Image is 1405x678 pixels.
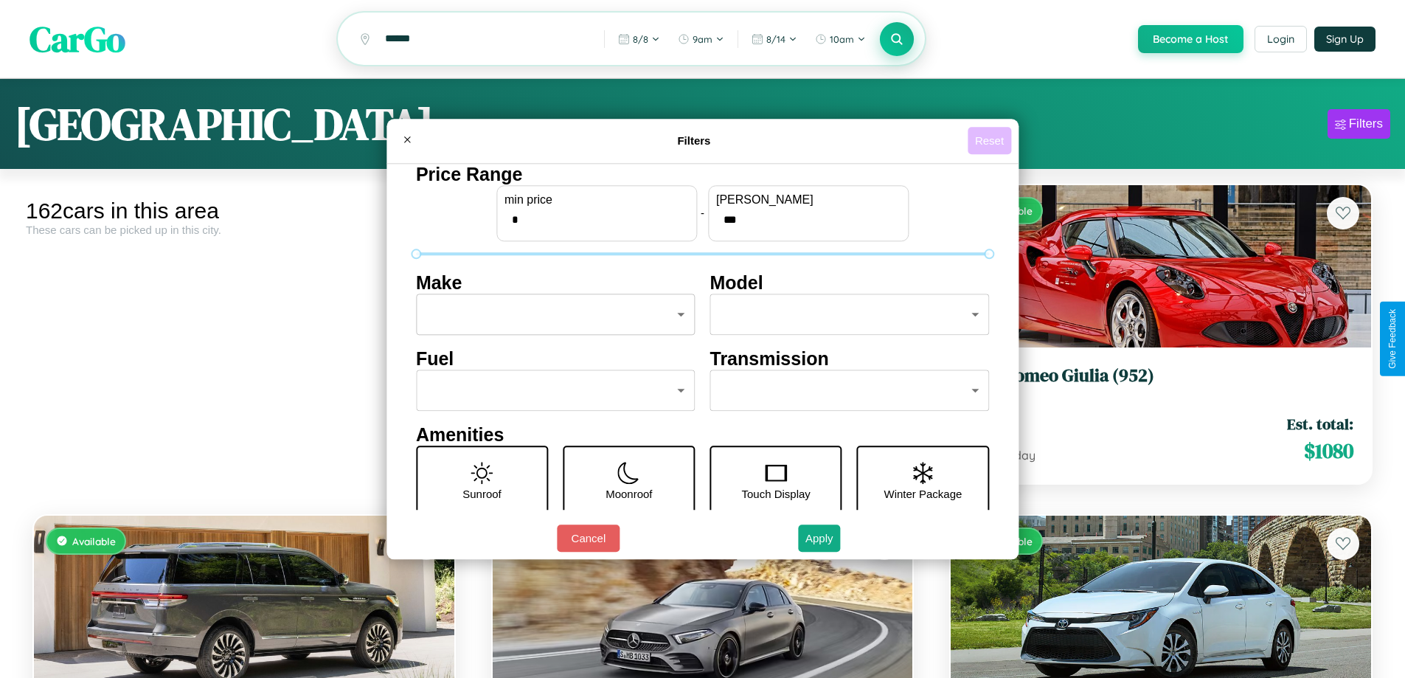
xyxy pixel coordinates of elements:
span: Est. total: [1287,413,1353,435]
button: 8/14 [744,27,805,51]
h3: Alfa Romeo Giulia (952) [968,365,1353,387]
div: Give Feedback [1387,309,1398,369]
h4: Price Range [416,164,989,185]
span: Available [72,535,116,547]
h4: Amenities [416,424,989,446]
h4: Filters [420,134,968,147]
p: Touch Display [741,484,810,504]
button: 8/8 [611,27,667,51]
h4: Transmission [710,348,990,370]
span: 8 / 14 [766,33,785,45]
label: [PERSON_NAME] [716,193,901,207]
h4: Make [416,272,695,294]
button: Reset [968,127,1011,154]
button: Sign Up [1314,27,1375,52]
button: 9am [670,27,732,51]
button: 10am [808,27,873,51]
div: 162 cars in this area [26,198,462,224]
p: Sunroof [462,484,502,504]
a: Alfa Romeo Giulia (952)2019 [968,365,1353,401]
button: Become a Host [1138,25,1243,53]
span: / day [1005,448,1035,463]
button: Cancel [557,525,620,552]
h4: Fuel [416,348,695,370]
span: 10am [830,33,854,45]
span: CarGo [30,15,125,63]
button: Apply [798,525,841,552]
div: Filters [1349,117,1383,131]
span: $ 1080 [1304,436,1353,466]
h4: Model [710,272,990,294]
div: These cars can be picked up in this city. [26,224,462,236]
p: Moonroof [606,484,652,504]
button: Login [1255,26,1307,52]
p: Winter Package [884,484,962,504]
label: min price [504,193,689,207]
span: 9am [693,33,712,45]
button: Filters [1328,109,1390,139]
span: 8 / 8 [633,33,648,45]
p: - [701,203,704,223]
h1: [GEOGRAPHIC_DATA] [15,94,434,154]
